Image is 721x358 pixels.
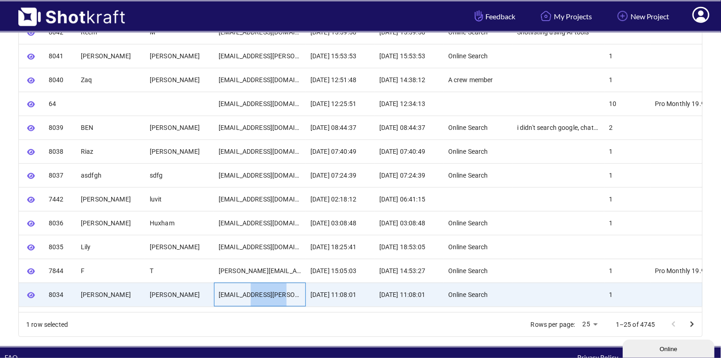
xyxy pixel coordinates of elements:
div: Online Search [444,211,513,235]
div: magrey [145,140,214,163]
div: 8036 [44,211,76,235]
div: REGALA [145,116,214,140]
div: 2025-09-25 07:40:49 [375,140,444,163]
div: 8039 [44,116,76,140]
div: 2025-09-25 08:44:37 [375,116,444,140]
div: Zaq [76,68,145,92]
a: New Project [608,4,676,28]
div: Ryan [76,211,145,235]
div: 8040 [44,68,76,92]
div: 2025-09-24 11:08:01 [375,283,444,307]
img: Hand Icon [473,8,485,24]
div: 2 [604,116,650,140]
div: Tringali [145,235,214,259]
span: Feedback [473,11,515,22]
div: 1 [604,44,650,68]
div: 2025-09-24 18:53:05 [375,235,444,259]
button: View [23,169,39,183]
div: Online Search [444,283,513,307]
div: 8035 [44,235,76,259]
div: 2025-09-24 11:08:01 [306,283,375,307]
div: 10 [604,92,650,116]
div: 1 [604,283,650,307]
img: Add Icon [615,8,631,24]
div: Online Search [444,235,513,259]
div: 1 [604,163,650,187]
div: 1 [604,187,650,211]
div: 2025-09-25 08:44:37 [306,116,375,140]
div: 1 [604,211,650,235]
button: View [23,241,39,255]
div: 2025-09-25 07:24:39 [306,163,375,187]
div: 2025-09-25 12:34:13 [375,92,444,116]
button: View [23,145,39,159]
div: 7442 [44,187,76,211]
div: 2025-09-25 15:53:53 [375,44,444,68]
div: 2025-09-25 03:08:48 [375,211,444,235]
div: 2025-08-25 15:05:03 [306,259,375,283]
div: Online Search [444,44,513,68]
a: My Projects [531,4,599,28]
div: 8041 [44,44,76,68]
div: 1 [604,140,650,163]
div: Online Search [444,116,513,140]
iframe: chat widget [623,338,716,358]
div: Riaz [76,140,145,163]
div: Lily [76,235,145,259]
div: asdfgh [76,163,145,187]
div: Taggart [145,283,214,307]
div: 2023-12-16 12:25:51 [306,92,375,116]
div: Online Search [444,140,513,163]
div: ahmo.imamovic@gmail.com [214,44,306,68]
div: kiranluvit333@gmail.com [214,187,306,211]
p: 1–25 of 4745 [616,320,655,329]
div: 8037 [44,163,76,187]
div: 2025-09-25 07:40:49 [306,140,375,163]
button: View [23,97,39,112]
div: 64 [44,92,76,116]
div: lilytringali@gmail.com [214,235,306,259]
div: csmdop@gmail.com [214,92,306,116]
div: 2025-07-10 02:18:12 [306,187,375,211]
button: View [23,217,39,231]
div: 2025-09-25 06:41:15 [375,187,444,211]
div: luvit [145,187,214,211]
div: ryanhux999@gmail.com [214,211,306,235]
div: 7844 [44,259,76,283]
div: zaqguerrero@gmail.com [214,68,306,92]
div: sdfg [145,163,214,187]
button: View [23,288,39,302]
button: View [23,50,39,64]
button: View [23,193,39,207]
div: 8038 [44,140,76,163]
div: 2025-09-24 14:53:27 [375,259,444,283]
div: wells@filmtailor.com [214,259,306,283]
div: Pro Monthly 19.95 [650,92,719,116]
button: View [23,26,39,40]
div: ryzmgr@gmail.com [214,140,306,163]
div: 8034 [44,283,76,307]
div: 1 [604,259,650,283]
button: View [23,264,39,279]
img: Home Icon [538,8,554,24]
div: 25 [579,318,601,331]
button: View [23,73,39,88]
div: 2025-09-24 18:25:41 [306,235,375,259]
div: taggart2@kenyon.edu [214,283,306,307]
div: 1 [604,68,650,92]
div: 2025-09-25 03:08:48 [306,211,375,235]
div: Online Search [444,259,513,283]
div: 2025-09-25 14:38:12 [375,68,444,92]
div: refits-44.elects@icloud.com [214,163,306,187]
p: Rows per page: [531,320,575,329]
div: A crew member [444,68,513,92]
div: Pro Monthly 19.95 [650,259,719,283]
div: Ahmed [76,44,145,68]
div: Online Search [444,163,513,187]
div: BEN [76,116,145,140]
button: View [23,121,39,135]
button: Go to next page [683,315,701,334]
div: regalabenjamin@gmail.com [214,116,306,140]
div: Taylor [145,68,214,92]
